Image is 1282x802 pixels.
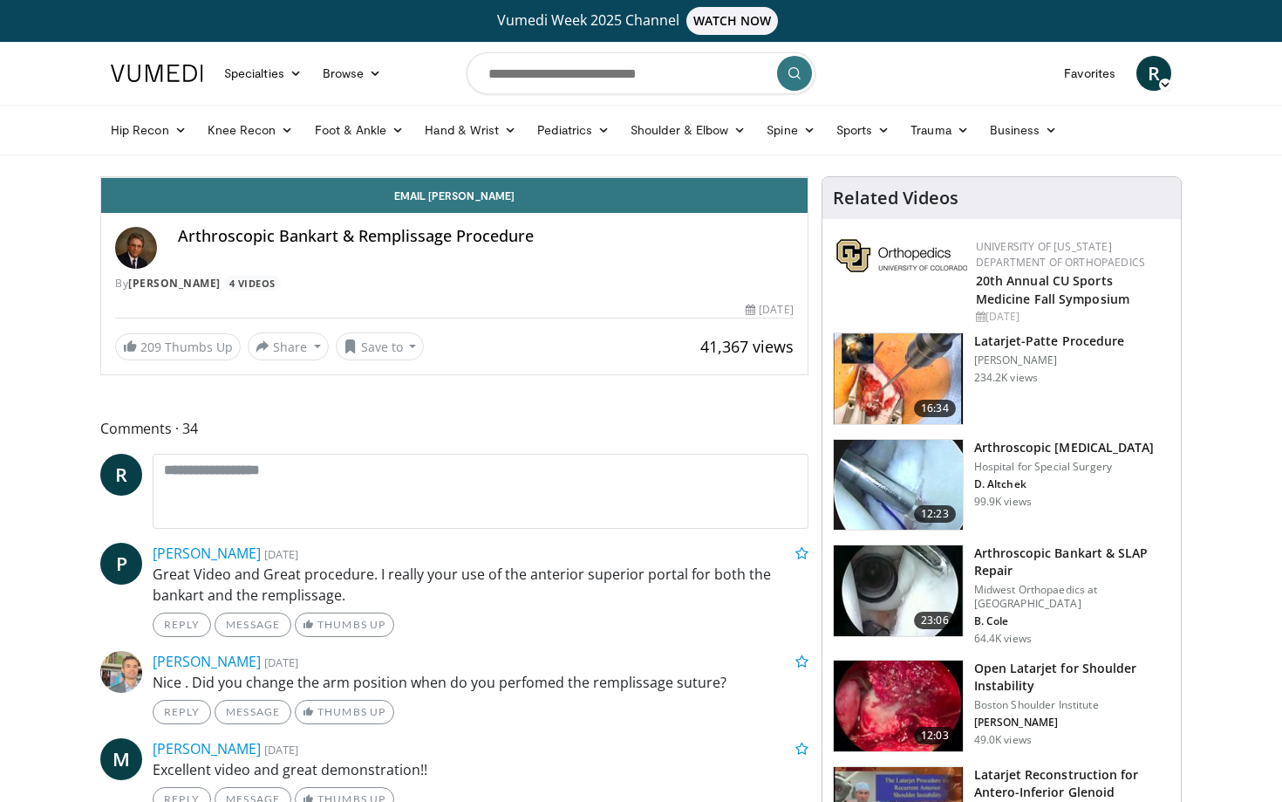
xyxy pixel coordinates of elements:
a: [PERSON_NAME] [128,276,221,291]
p: 234.2K views [974,371,1038,385]
a: Thumbs Up [295,613,393,637]
small: [DATE] [264,742,298,757]
div: [DATE] [746,302,793,318]
span: Comments 34 [100,417,808,440]
small: [DATE] [264,546,298,562]
a: Thumbs Up [295,700,393,724]
a: University of [US_STATE] Department of Orthopaedics [976,239,1145,270]
span: 23:06 [914,612,956,629]
input: Search topics, interventions [467,52,815,94]
a: R [100,454,142,496]
p: D. Altchek [974,477,1155,491]
img: 617583_3.png.150x105_q85_crop-smart_upscale.jpg [834,333,963,424]
a: [PERSON_NAME] [153,544,261,563]
p: 99.9K views [974,495,1032,509]
button: Save to [336,332,425,360]
img: 10039_3.png.150x105_q85_crop-smart_upscale.jpg [834,440,963,531]
p: Great Video and Great procedure. I really your use of the anterior superior portal for both the b... [153,564,808,606]
p: Nice . Did you change the arm position when do you perfomed the remplissage suture? [153,672,808,693]
a: Pediatrics [527,113,620,147]
span: WATCH NOW [686,7,779,35]
span: 16:34 [914,400,956,417]
a: Favorites [1054,56,1126,91]
a: Reply [153,700,211,724]
p: 49.0K views [974,733,1032,747]
small: [DATE] [264,655,298,670]
a: Shoulder & Elbow [620,113,756,147]
div: [DATE] [976,309,1167,325]
a: Business [979,113,1068,147]
a: Browse [312,56,392,91]
h3: Latarjet-Patte Procedure [974,332,1124,350]
a: [PERSON_NAME] [153,739,261,758]
a: Hand & Wrist [414,113,527,147]
a: Vumedi Week 2025 ChannelWATCH NOW [113,7,1169,35]
a: 209 Thumbs Up [115,333,241,360]
p: Hospital for Special Surgery [974,460,1155,474]
a: Email [PERSON_NAME] [101,178,808,213]
img: VuMedi Logo [111,65,203,82]
img: cole_0_3.png.150x105_q85_crop-smart_upscale.jpg [834,545,963,636]
h3: Arthroscopic [MEDICAL_DATA] [974,439,1155,456]
p: [PERSON_NAME] [974,716,1170,730]
h3: Open Latarjet for Shoulder Instability [974,660,1170,695]
p: 64.4K views [974,632,1032,646]
a: P [100,543,142,585]
a: M [100,738,142,780]
a: Sports [826,113,901,147]
img: Avatar [100,651,142,693]
a: Reply [153,613,211,637]
a: [PERSON_NAME] [153,652,261,671]
h3: Arthroscopic Bankart & SLAP Repair [974,545,1170,579]
a: Specialties [214,56,312,91]
h4: Related Videos [833,188,958,209]
video-js: Video Player [101,177,808,178]
a: R [1136,56,1171,91]
a: 4 Videos [223,276,281,291]
a: Hip Recon [100,113,197,147]
button: Share [248,332,329,360]
a: Message [215,613,291,637]
img: Avatar [115,227,157,269]
h4: Arthroscopic Bankart & Remplissage Procedure [178,227,794,246]
span: 209 [140,339,161,355]
p: Boston Shoulder Institute [974,698,1170,712]
div: By [115,276,794,291]
a: 20th Annual CU Sports Medicine Fall Symposium [976,272,1129,307]
a: Message [215,700,291,724]
p: [PERSON_NAME] [974,353,1124,367]
img: 355603a8-37da-49b6-856f-e00d7e9307d3.png.150x105_q85_autocrop_double_scale_upscale_version-0.2.png [836,239,967,272]
p: Midwest Orthopaedics at [GEOGRAPHIC_DATA] [974,583,1170,611]
a: Trauma [900,113,979,147]
a: Spine [756,113,825,147]
p: Excellent video and great demonstration!! [153,759,808,780]
a: 16:34 Latarjet-Patte Procedure [PERSON_NAME] 234.2K views [833,332,1170,425]
span: 41,367 views [700,336,794,357]
img: 944938_3.png.150x105_q85_crop-smart_upscale.jpg [834,661,963,751]
a: 12:23 Arthroscopic [MEDICAL_DATA] Hospital for Special Surgery D. Altchek 99.9K views [833,439,1170,531]
a: Foot & Ankle [304,113,415,147]
span: 12:03 [914,727,956,744]
a: 23:06 Arthroscopic Bankart & SLAP Repair Midwest Orthopaedics at [GEOGRAPHIC_DATA] B. Cole 64.4K ... [833,545,1170,646]
a: Knee Recon [197,113,304,147]
p: B. Cole [974,614,1170,628]
span: 12:23 [914,505,956,523]
a: 12:03 Open Latarjet for Shoulder Instability Boston Shoulder Institute [PERSON_NAME] 49.0K views [833,660,1170,752]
